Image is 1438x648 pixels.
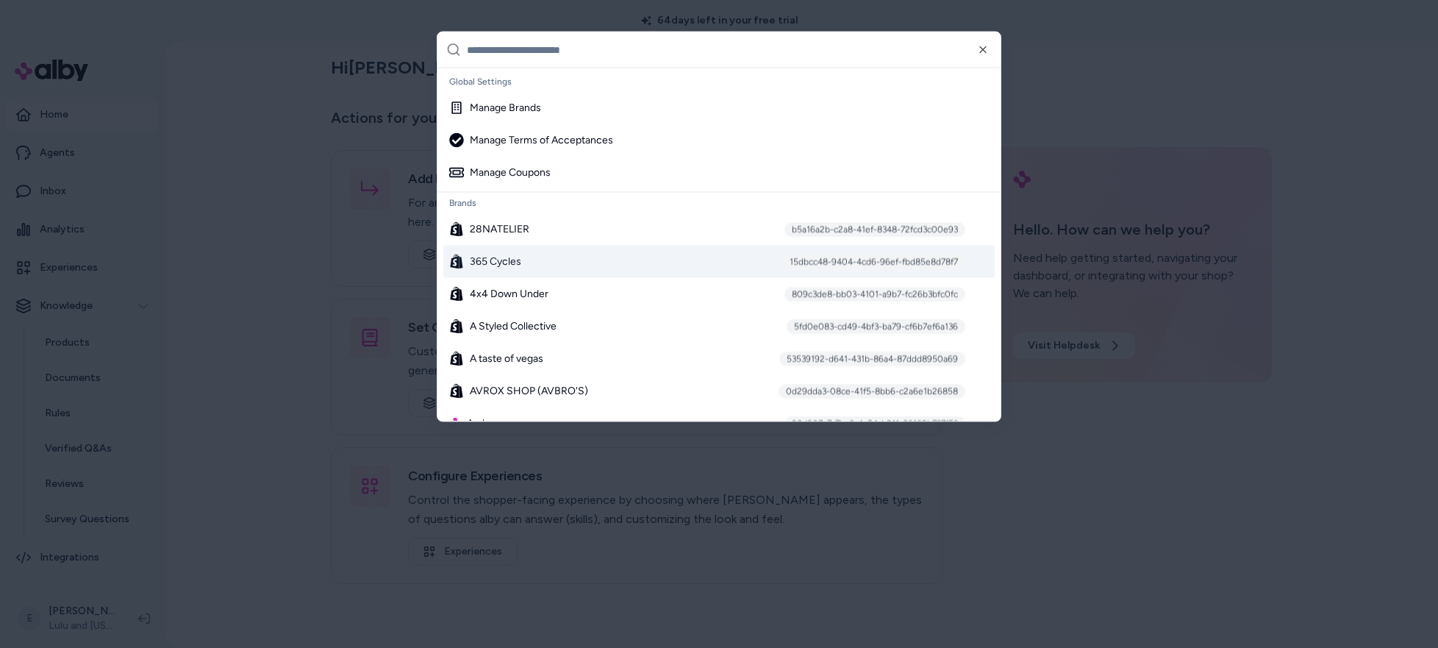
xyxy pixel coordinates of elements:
[470,352,543,366] span: A taste of vegas
[470,254,521,269] span: 365 Cycles
[782,254,965,269] div: 15dbcc48-9404-4cd6-96ef-fbd85e8d78f7
[449,418,461,430] img: alby Logo
[784,416,965,431] div: 98d207c7-7bc8-4c54-b211-86169b737f53
[449,133,613,148] div: Manage Terms of Acceptances
[470,222,529,237] span: 28NATELIER
[779,384,965,399] div: 0d29dda3-08ce-41f5-8bb6-c2a6e1b26858
[779,352,965,366] div: 53539192-d641-431b-86a4-87ddd8950a69
[443,71,995,92] div: Global Settings
[470,319,557,334] span: A Styled Collective
[449,101,541,115] div: Manage Brands
[787,319,965,334] div: 5fd0e083-cd49-4bf3-ba79-cf6b7ef6a136
[467,416,493,431] span: Aarke
[443,193,995,213] div: Brands
[470,384,588,399] span: AVROX SHOP (AVBRO'S)
[784,222,965,237] div: b5a16a2b-c2a8-41ef-8348-72fcd3c00e93
[470,287,548,302] span: 4x4 Down Under
[784,287,965,302] div: 809c3de8-bb03-4101-a9b7-fc26b3bfc0fc
[449,165,551,180] div: Manage Coupons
